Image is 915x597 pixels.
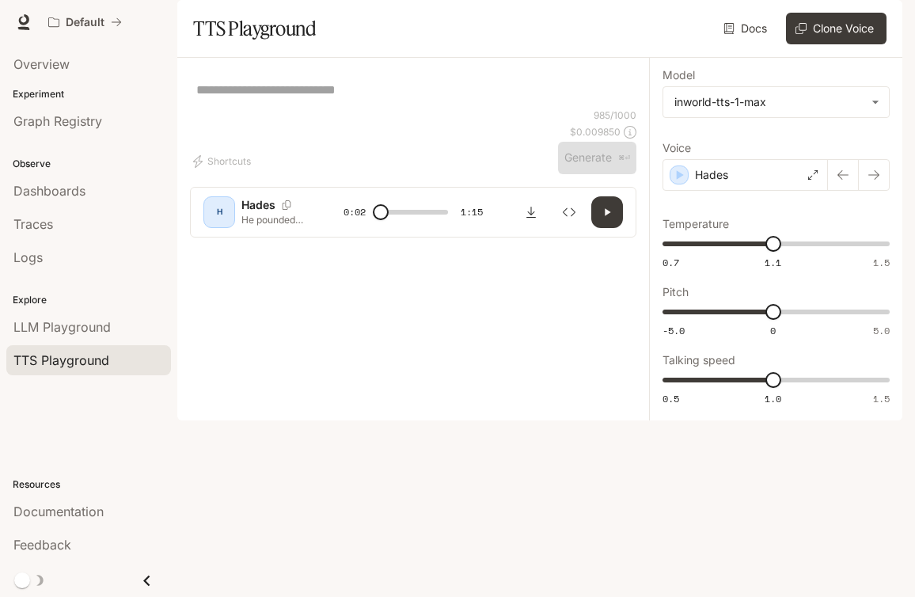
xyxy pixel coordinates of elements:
[663,70,695,81] p: Model
[770,324,776,337] span: 0
[41,6,129,38] button: All workspaces
[873,324,890,337] span: 5.0
[663,287,689,298] p: Pitch
[873,256,890,269] span: 1.5
[663,143,691,154] p: Voice
[193,13,316,44] h1: TTS Playground
[594,108,636,122] p: 985 / 1000
[241,213,309,226] p: He pounded away on the keyboard, sweat running down his temple. "Hit it!" he yelled. Motive Eight...
[461,204,483,220] span: 1:15
[786,13,887,44] button: Clone Voice
[663,219,729,230] p: Temperature
[765,392,781,405] span: 1.0
[663,87,889,117] div: inworld-tts-1-max
[570,125,621,139] p: $ 0.009850
[207,200,232,225] div: H
[190,149,257,174] button: Shortcuts
[66,16,104,29] p: Default
[663,355,735,366] p: Talking speed
[765,256,781,269] span: 1.1
[873,392,890,405] span: 1.5
[275,200,298,210] button: Copy Voice ID
[515,196,547,228] button: Download audio
[674,94,864,110] div: inworld-tts-1-max
[695,167,728,183] p: Hades
[553,196,585,228] button: Inspect
[720,13,773,44] a: Docs
[241,197,275,213] p: Hades
[344,204,366,220] span: 0:02
[663,256,679,269] span: 0.7
[663,324,685,337] span: -5.0
[663,392,679,405] span: 0.5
